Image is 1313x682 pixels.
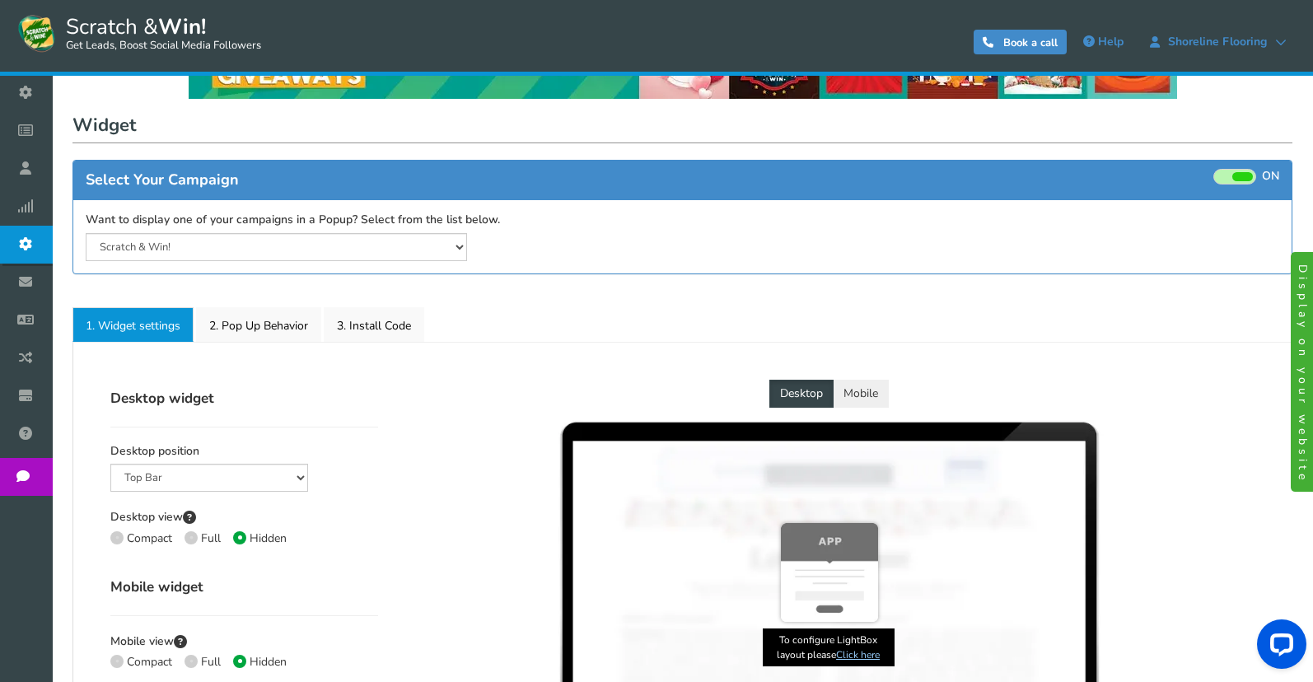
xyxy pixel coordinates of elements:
span: Hidden [250,654,287,670]
h4: Desktop widget [110,388,378,410]
small: Get Leads, Boost Social Media Followers [66,40,261,53]
h1: Widget [72,110,1292,143]
a: 1. Widget settings [72,307,194,342]
span: To configure LightBox layout please [763,628,895,666]
label: Want to display one of your campaigns in a Popup? Select from the list below. [73,213,1292,228]
button: Mobile [833,380,889,408]
span: Full [201,530,221,546]
a: Book a call [974,30,1067,54]
a: Click here [836,648,880,661]
span: Book a call [1003,35,1058,50]
span: Select Your Campaign [86,170,239,189]
span: Compact [127,530,172,546]
label: Desktop position [110,444,199,460]
img: Scratch and Win [16,12,58,54]
a: 2. Pop Up Behavior [196,307,321,342]
a: Scratch &Win! Get Leads, Boost Social Media Followers [16,12,261,54]
button: Desktop [769,380,834,408]
iframe: LiveChat chat widget [1244,613,1313,682]
span: Shoreline Flooring [1160,35,1275,49]
a: 3. Install Code [324,307,424,342]
label: Mobile view [110,633,187,651]
span: Hidden [250,530,287,546]
span: Compact [127,654,172,670]
label: Desktop view [110,508,196,526]
h4: Mobile widget [110,577,378,599]
span: Full [201,654,221,670]
span: Help [1098,34,1124,49]
span: ON [1262,169,1279,185]
a: Help [1075,29,1132,55]
strong: Win! [158,12,206,41]
span: Scratch & [58,12,261,54]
